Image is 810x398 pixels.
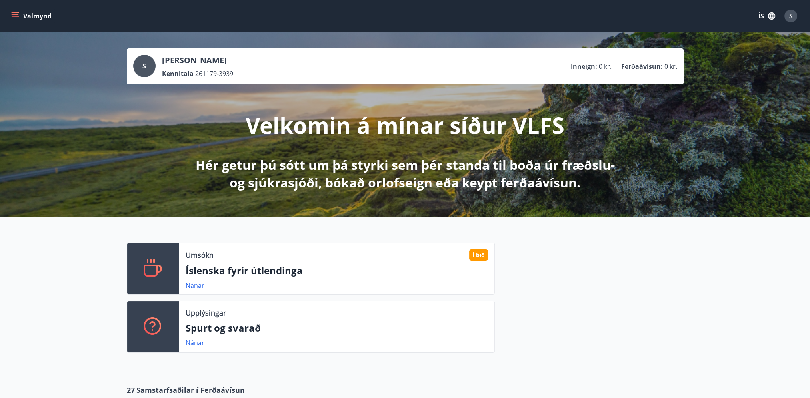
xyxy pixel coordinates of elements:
button: S [781,6,800,26]
span: 0 kr. [599,62,612,71]
span: 0 kr. [664,62,677,71]
button: menu [10,9,55,23]
span: 261179-3939 [195,69,233,78]
p: Ferðaávísun : [621,62,663,71]
p: Spurt og svarað [186,321,488,335]
span: Samstarfsaðilar í Ferðaávísun [136,385,245,395]
p: Inneign : [571,62,597,71]
span: S [142,62,146,70]
p: Umsókn [186,250,214,260]
p: [PERSON_NAME] [162,55,233,66]
a: Nánar [186,281,204,290]
a: Nánar [186,338,204,347]
button: ÍS [754,9,780,23]
span: 27 [127,385,135,395]
p: Hér getur þú sótt um þá styrki sem þér standa til boða úr fræðslu- og sjúkrasjóði, bókað orlofsei... [194,156,616,191]
p: Velkomin á mínar síður VLFS [246,110,564,140]
p: Kennitala [162,69,194,78]
div: Í bið [469,249,488,261]
p: Upplýsingar [186,308,226,318]
p: Íslenska fyrir útlendinga [186,264,488,277]
span: S [789,12,793,20]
